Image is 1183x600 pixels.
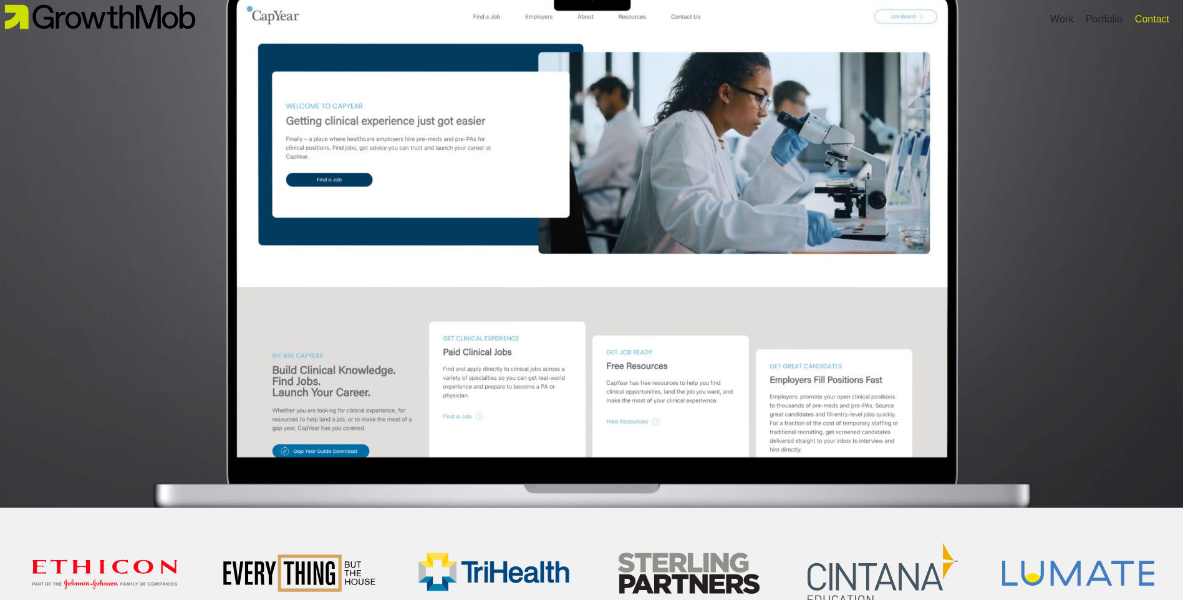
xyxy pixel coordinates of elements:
[1086,12,1123,27] a: Portfolio
[1050,12,1073,27] a: Work
[1135,12,1169,27] a: Contact
[223,554,375,592] img: Home 2
[1044,9,1176,30] nav: Main nav
[1002,561,1154,586] img: Home 6
[612,546,765,600] img: Home 4
[29,556,181,591] img: Home 1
